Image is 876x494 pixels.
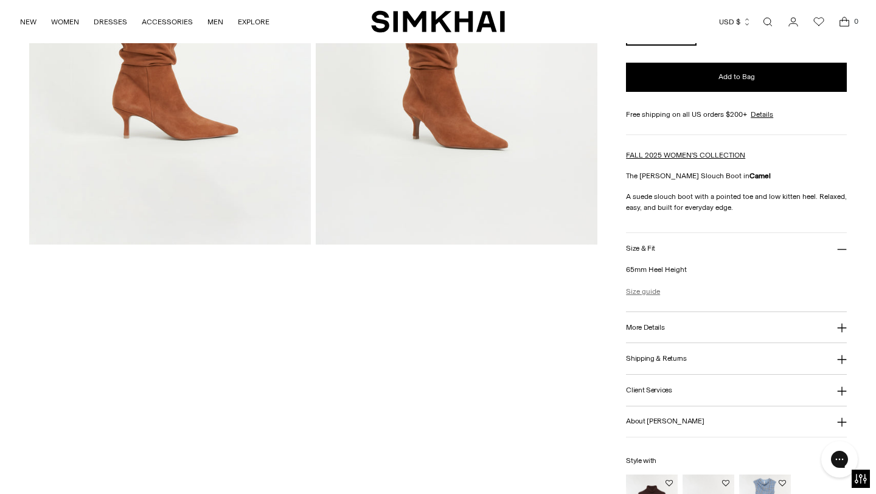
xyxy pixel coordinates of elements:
a: EXPLORE [238,9,269,35]
a: MEN [207,9,223,35]
h3: Size & Fit [626,245,655,252]
button: Shipping & Returns [626,343,847,374]
button: About [PERSON_NAME] [626,406,847,437]
a: Wishlist [807,10,831,34]
button: Add to Wishlist [722,479,729,487]
a: Size guide [626,286,660,297]
a: Open search modal [756,10,780,34]
button: Client Services [626,375,847,406]
strong: Camel [749,172,771,180]
h3: Shipping & Returns [626,355,687,363]
button: USD $ [719,9,751,35]
button: Add to Wishlist [779,479,786,487]
h6: Style with [626,457,847,465]
p: A suede slouch boot with a pointed toe and low kitten heel. Relaxed, easy, and built for everyday... [626,191,847,213]
button: Add to Wishlist [666,479,673,487]
a: NEW [20,9,36,35]
a: WOMEN [51,9,79,35]
a: FALL 2025 WOMEN'S COLLECTION [626,151,745,159]
iframe: Gorgias live chat messenger [815,437,864,482]
div: Free shipping on all US orders $200+ [626,109,847,120]
h3: Client Services [626,386,672,394]
a: ACCESSORIES [142,9,193,35]
h3: More Details [626,324,664,332]
h3: About [PERSON_NAME] [626,417,704,425]
button: More Details [626,312,847,343]
a: Open cart modal [832,10,857,34]
span: Add to Bag [718,72,755,82]
p: 65mm Heel Height [626,264,847,275]
a: DRESSES [94,9,127,35]
a: Details [751,109,773,120]
a: Go to the account page [781,10,805,34]
p: The [PERSON_NAME] Slouch Boot in [626,170,847,181]
button: Size & Fit [626,233,847,264]
a: SIMKHAI [371,10,505,33]
span: 0 [850,16,861,27]
button: Add to Bag [626,63,847,92]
